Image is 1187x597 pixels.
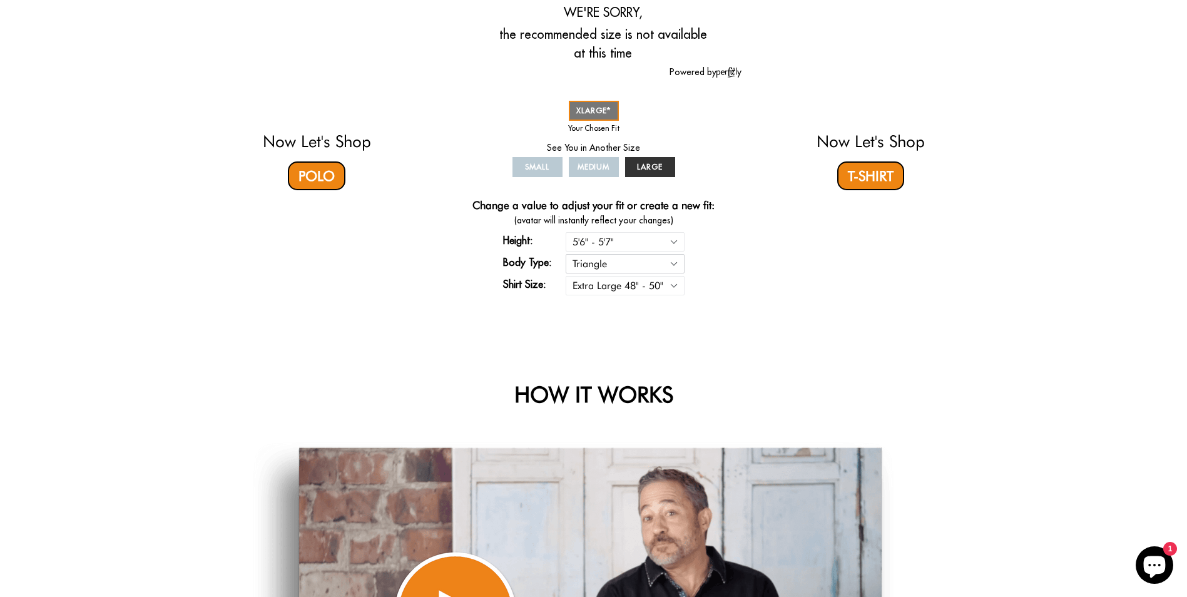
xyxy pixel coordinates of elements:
[253,381,935,407] h2: HOW IT WORKS
[263,131,371,151] a: Now Let's Shop
[503,233,566,248] label: Height:
[446,214,741,227] span: (avatar will instantly reflect your changes)
[569,157,619,177] a: MEDIUM
[472,199,715,214] h4: Change a value to adjust your fit or create a new fit:
[525,162,549,171] span: SMALL
[512,157,563,177] a: SMALL
[578,162,610,171] span: MEDIUM
[817,131,925,151] a: Now Let's Shop
[716,67,741,78] img: perfitly-logo_73ae6c82-e2e3-4a36-81b1-9e913f6ac5a1.png
[569,101,619,121] a: XLARGE
[498,25,708,63] div: the recommended size is not available at this time
[625,157,675,177] a: LARGE
[576,106,611,115] span: XLARGE
[503,255,566,270] label: Body Type:
[507,5,698,20] h2: We're sorry,
[288,161,345,190] a: Polo
[1132,546,1177,587] inbox-online-store-chat: Shopify online store chat
[637,162,663,171] span: LARGE
[503,277,566,292] label: Shirt Size:
[837,161,904,190] a: T-Shirt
